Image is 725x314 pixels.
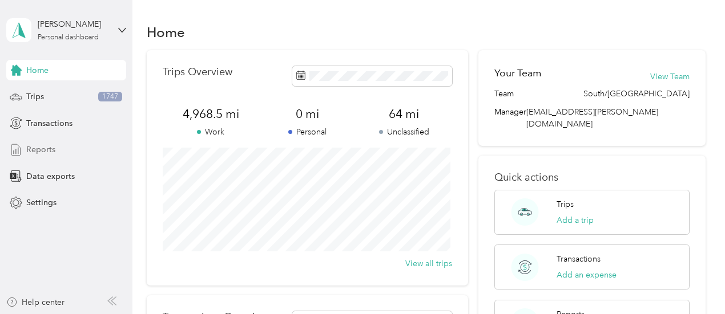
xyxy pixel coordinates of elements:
[26,197,57,209] span: Settings
[494,106,526,130] span: Manager
[38,34,99,41] div: Personal dashboard
[557,253,601,265] p: Transactions
[583,88,690,100] span: South/[GEOGRAPHIC_DATA]
[494,88,514,100] span: Team
[163,66,232,78] p: Trips Overview
[38,18,109,30] div: [PERSON_NAME]
[356,126,452,138] p: Unclassified
[259,106,356,122] span: 0 mi
[26,117,72,129] span: Transactions
[661,250,725,314] iframe: Everlance-gr Chat Button Frame
[405,258,452,270] button: View all trips
[494,172,690,183] p: Quick actions
[557,214,594,226] button: Add a trip
[526,107,658,129] span: [EMAIL_ADDRESS][PERSON_NAME][DOMAIN_NAME]
[26,170,75,182] span: Data exports
[98,92,122,102] span: 1747
[147,26,185,38] h1: Home
[557,269,617,281] button: Add an expense
[650,71,690,83] button: View Team
[163,106,259,122] span: 4,968.5 mi
[26,64,49,76] span: Home
[259,126,356,138] p: Personal
[356,106,452,122] span: 64 mi
[6,296,65,308] button: Help center
[26,91,44,103] span: Trips
[494,66,541,80] h2: Your Team
[557,198,574,210] p: Trips
[26,144,55,156] span: Reports
[163,126,259,138] p: Work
